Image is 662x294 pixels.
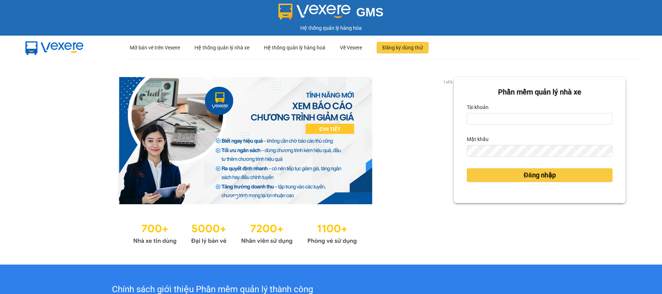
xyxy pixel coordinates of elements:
div: Về Vexere [340,36,362,59]
span: GMS [356,5,384,19]
div: Hệ thống quản lý hàng hóa [2,24,660,32]
button: previous slide / item [36,77,47,204]
span: Đăng ký dùng thử [382,44,423,52]
img: mbUUG5Q.png [18,36,91,60]
p: 1 of 3 [441,77,454,86]
a: GMS [278,11,384,17]
div: Hệ thống quản lý nhà xe [194,36,249,59]
li: slide item 3 [252,196,255,198]
img: Statistics.png [133,219,357,246]
button: Đăng nhập [467,168,613,182]
img: logo 2 [278,4,350,20]
button: next slide / item [444,77,454,204]
div: Hệ thống quản lý hàng hoá [264,36,325,59]
span: Đăng nhập [524,170,556,180]
button: Đăng ký dùng thử [377,42,429,53]
div: Phần mềm quản lý nhà xe [467,86,613,98]
input: Mật khẩu [467,145,613,157]
input: Tài khoản [467,113,613,125]
li: slide item 1 [235,196,238,198]
label: Tài khoản [467,101,489,113]
label: Mật khẩu [467,133,489,145]
div: Mở bán vé trên Vexere [130,36,180,59]
li: slide item 2 [244,196,246,198]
